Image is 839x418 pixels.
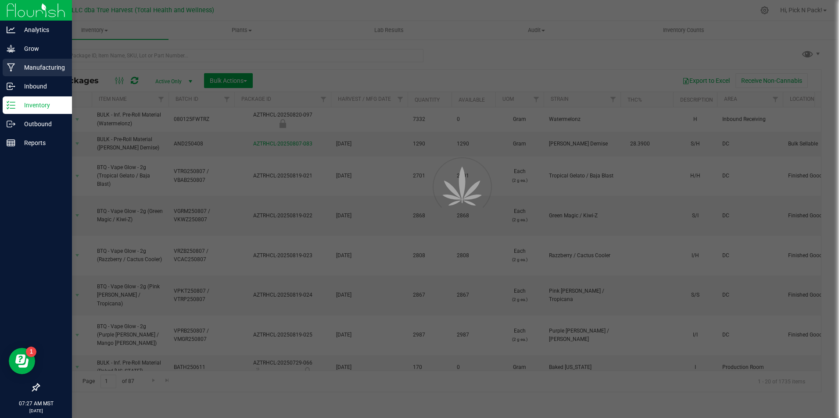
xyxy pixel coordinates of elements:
p: [DATE] [4,407,68,414]
p: Inbound [15,81,68,92]
inline-svg: Manufacturing [7,63,15,72]
inline-svg: Grow [7,44,15,53]
iframe: Resource center unread badge [26,347,36,357]
p: Reports [15,138,68,148]
inline-svg: Reports [7,138,15,147]
p: Inventory [15,100,68,110]
p: Analytics [15,25,68,35]
inline-svg: Analytics [7,25,15,34]
p: Manufacturing [15,62,68,73]
p: 07:27 AM MST [4,400,68,407]
iframe: Resource center [9,348,35,374]
p: Outbound [15,119,68,129]
inline-svg: Inventory [7,101,15,110]
inline-svg: Inbound [7,82,15,91]
p: Grow [15,43,68,54]
inline-svg: Outbound [7,120,15,128]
